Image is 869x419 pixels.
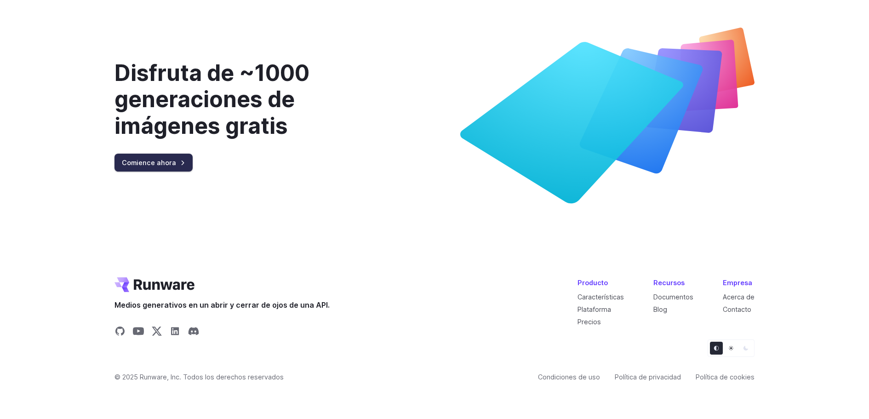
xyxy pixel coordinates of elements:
[122,159,176,166] font: Comience ahora
[723,305,751,313] a: Contacto
[615,372,681,382] a: Política de privacidad
[151,326,162,339] a: Compartir en X
[538,373,600,381] font: Condiciones de uso
[615,373,681,381] font: Política de privacidad
[739,342,752,355] button: Oscuro
[653,293,693,301] a: Documentos
[114,59,309,139] font: Disfruta de ~1000 generaciones de imágenes gratis
[708,339,755,357] ul: Selector de temas
[538,372,600,382] a: Condiciones de uso
[725,342,738,355] button: Luz
[577,279,608,287] font: Producto
[710,342,723,355] button: Predeterminado
[653,279,685,287] font: Recursos
[114,154,193,172] a: Comience ahora
[577,305,611,313] a: Plataforma
[114,326,126,339] a: Compartir en GitHub
[577,293,624,301] a: Características
[696,373,755,381] font: Política de cookies
[114,373,284,381] font: © 2025 Runware, Inc. Todos los derechos reservados
[170,326,181,339] a: Compartir en LinkedIn
[577,318,601,326] a: Precios
[723,293,755,301] a: Acerca de
[133,326,144,339] a: Compartir en YouTube
[653,305,667,313] a: Blog
[696,372,755,382] a: Política de cookies
[723,279,752,287] font: Empresa
[188,326,199,339] a: Compartir en Discord
[114,300,330,310] font: Medios generativos en un abrir y cerrar de ojos de una API.
[114,277,194,292] a: Ir a /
